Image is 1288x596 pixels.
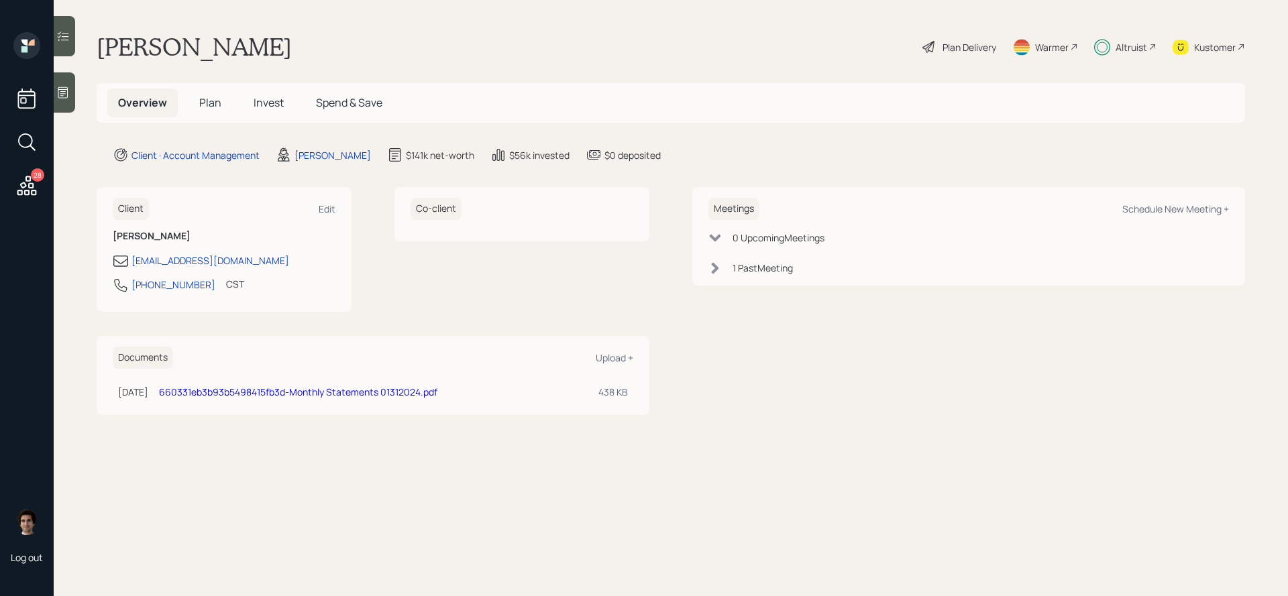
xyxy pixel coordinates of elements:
div: 28 [31,168,44,182]
div: Client · Account Management [131,148,260,162]
img: harrison-schaefer-headshot-2.png [13,508,40,535]
div: Upload + [596,351,633,364]
div: $56k invested [509,148,570,162]
h1: [PERSON_NAME] [97,32,292,62]
div: [PERSON_NAME] [294,148,371,162]
span: Spend & Save [316,95,382,110]
div: CST [226,277,244,291]
h6: Co-client [411,198,462,220]
div: Kustomer [1194,40,1236,54]
div: 438 KB [598,385,628,399]
span: Invest [254,95,284,110]
div: [PHONE_NUMBER] [131,278,215,292]
span: Plan [199,95,221,110]
span: Overview [118,95,167,110]
div: $0 deposited [604,148,661,162]
div: Edit [319,202,335,215]
div: Altruist [1116,40,1147,54]
div: Plan Delivery [943,40,996,54]
h6: Client [113,198,149,220]
div: [DATE] [118,385,148,399]
h6: Meetings [708,198,759,220]
div: 1 Past Meeting [733,261,793,275]
div: [EMAIL_ADDRESS][DOMAIN_NAME] [131,253,289,267]
h6: [PERSON_NAME] [113,231,335,242]
div: Schedule New Meeting + [1122,202,1229,215]
div: 0 Upcoming Meeting s [733,231,824,245]
div: Log out [11,551,43,564]
h6: Documents [113,347,173,369]
div: $141k net-worth [406,148,474,162]
div: Warmer [1035,40,1069,54]
a: 660331eb3b93b5498415fb3d-Monthly Statements 01312024.pdf [159,385,437,398]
